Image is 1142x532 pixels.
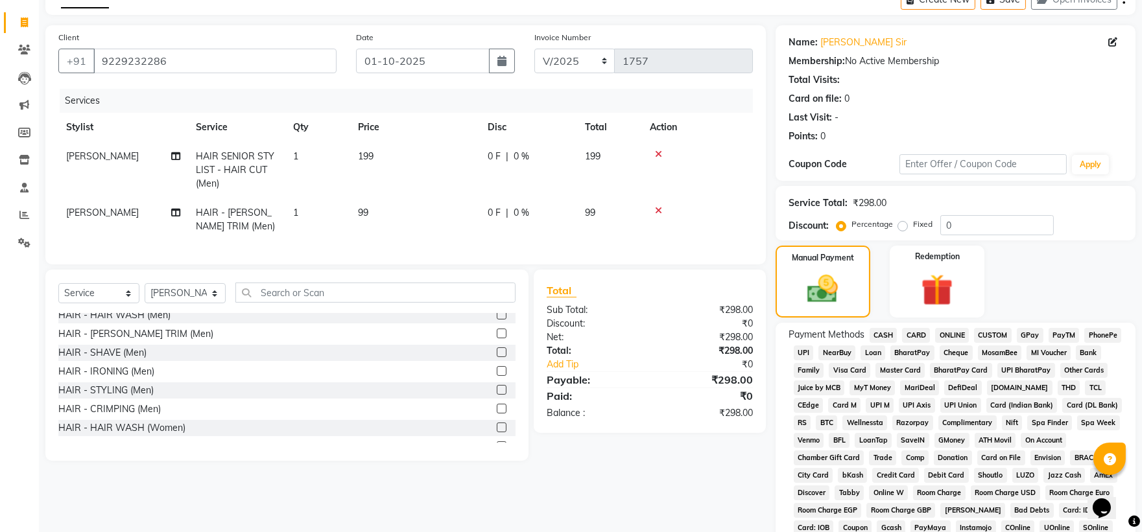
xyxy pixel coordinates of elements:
[1088,480,1129,519] iframe: chat widget
[828,398,861,413] span: Card M
[1085,380,1106,395] span: TCL
[789,73,840,87] div: Total Visits:
[861,345,885,360] span: Loan
[866,503,935,518] span: Room Charge GBP
[1027,345,1071,360] span: MI Voucher
[789,92,842,106] div: Card on file:
[913,218,933,230] label: Fixed
[1070,450,1115,465] span: BRAC Card
[829,363,870,378] span: Visa Card
[971,485,1040,500] span: Room Charge USD
[285,113,350,142] th: Qty
[794,380,845,395] span: Juice by MCB
[58,113,188,142] th: Stylist
[60,89,763,113] div: Services
[851,218,893,230] label: Percentage
[986,398,1058,413] span: Card (Indian Bank)
[838,468,867,483] span: bKash
[975,433,1016,448] span: ATH Movil
[890,345,934,360] span: BharatPay
[818,345,855,360] span: NearBuy
[974,468,1007,483] span: Shoutlo
[537,303,650,317] div: Sub Total:
[585,150,601,162] span: 199
[293,150,298,162] span: 1
[577,113,642,142] th: Total
[1030,450,1065,465] span: Envision
[855,433,892,448] span: LoanTap
[58,421,185,435] div: HAIR - HAIR WASH (Women)
[537,344,650,358] div: Total:
[930,363,992,378] span: BharatPay Card
[669,358,763,371] div: ₹0
[58,402,161,416] div: HAIR - CRIMPING (Men)
[537,406,650,420] div: Balance :
[842,415,887,430] span: Wellnessta
[940,398,981,413] span: UPI Union
[235,283,516,303] input: Search or Scan
[899,398,935,413] span: UPI Axis
[1090,468,1117,483] span: AmEx
[869,485,908,500] span: Online W
[798,272,848,306] img: _cash.svg
[93,49,337,73] input: Search by Name/Mobile/Email/Code
[506,206,508,220] span: |
[897,433,929,448] span: SaveIN
[987,380,1053,395] span: [DOMAIN_NAME]
[58,384,154,397] div: HAIR - STYLING (Men)
[514,150,529,163] span: 0 %
[835,111,839,124] div: -
[1010,503,1054,518] span: Bad Debts
[1017,328,1043,343] span: GPay
[196,207,275,232] span: HAIR - [PERSON_NAME] TRIM (Men)
[911,270,963,310] img: _gift.svg
[650,317,763,330] div: ₹0
[892,415,933,430] span: Razorpay
[58,327,213,341] div: HAIR - [PERSON_NAME] TRIM (Men)
[650,303,763,317] div: ₹298.00
[350,113,480,142] th: Price
[1049,328,1080,343] span: PayTM
[650,330,763,344] div: ₹298.00
[792,252,854,264] label: Manual Payment
[794,468,833,483] span: City Card
[997,363,1055,378] span: UPI BharatPay
[537,317,650,330] div: Discount:
[58,32,79,43] label: Client
[547,284,577,297] span: Total
[794,398,824,413] span: CEdge
[488,206,501,220] span: 0 F
[1045,485,1114,500] span: Room Charge Euro
[650,344,763,358] div: ₹298.00
[358,207,368,218] span: 99
[915,251,960,262] label: Redemption
[872,468,919,483] span: Credit Card
[789,219,829,233] div: Discount:
[789,157,900,171] div: Coupon Code
[853,196,886,210] div: ₹298.00
[650,406,763,420] div: ₹298.00
[789,111,832,124] div: Last Visit:
[913,485,966,500] span: Room Charge
[789,54,845,68] div: Membership:
[1021,433,1066,448] span: On Account
[585,207,595,218] span: 99
[1076,345,1101,360] span: Bank
[977,450,1025,465] span: Card on File
[869,450,896,465] span: Trade
[789,54,1123,68] div: No Active Membership
[58,440,169,454] div: HAIR - IRONING (Women)
[978,345,1022,360] span: MosamBee
[900,380,939,395] span: MariDeal
[1058,380,1080,395] span: THD
[1060,363,1108,378] span: Other Cards
[901,450,929,465] span: Comp
[816,415,837,430] span: BTC
[58,308,171,322] div: HAIR - HAIR WASH (Men)
[789,130,818,143] div: Points:
[938,415,997,430] span: Complimentary
[1012,468,1039,483] span: LUZO
[1072,155,1109,174] button: Apply
[935,328,969,343] span: ONLINE
[58,365,154,378] div: HAIR - IRONING (Men)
